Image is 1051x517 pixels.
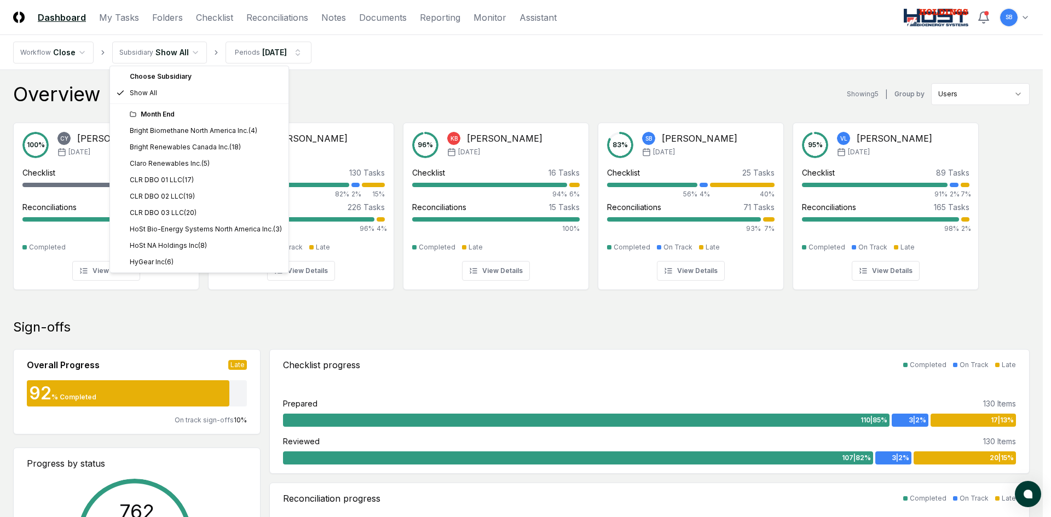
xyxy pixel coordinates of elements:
div: CLR DBO 01 LLC [130,175,194,185]
div: HoSt NA Holdings Inc [130,241,207,251]
div: Bright Renewables Canada Inc. [130,142,241,152]
div: ( 8 ) [198,241,207,251]
div: ( 18 ) [229,142,241,152]
div: HoSt Bio-Energy Systems North America Inc. [130,224,282,234]
div: ( 4 ) [249,126,257,136]
div: ( 19 ) [183,191,195,201]
div: Choose Subsidiary [112,68,286,85]
div: Claro Renewables Inc. [130,159,210,169]
div: CLR DBO 02 LLC [130,191,195,201]
div: CLR DBO 03 LLC [130,208,197,218]
div: Month End [130,109,282,119]
span: Show All [130,88,157,98]
div: ( 17 ) [182,175,194,185]
div: ( 6 ) [165,257,174,267]
div: Bright Biomethane North America Inc. [130,126,257,136]
div: ( 20 ) [184,208,197,218]
div: ( 5 ) [201,159,210,169]
div: ( 3 ) [273,224,282,234]
div: HyGear Inc [130,257,174,267]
